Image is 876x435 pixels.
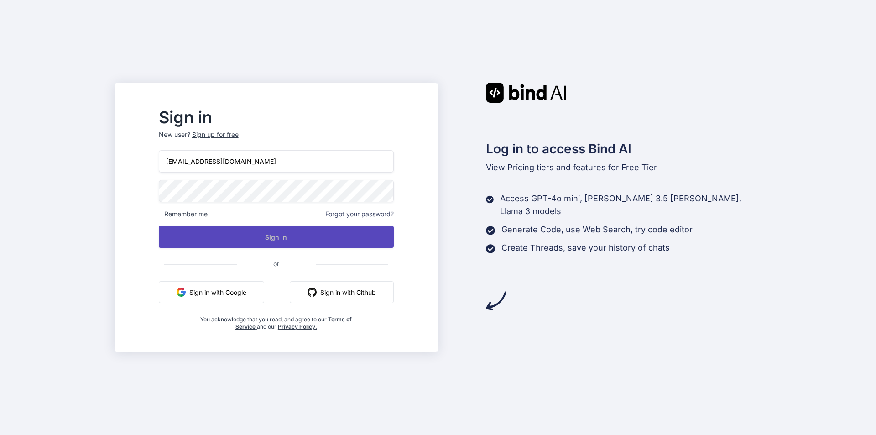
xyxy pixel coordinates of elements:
p: Create Threads, save your history of chats [501,241,670,254]
p: Generate Code, use Web Search, try code editor [501,223,693,236]
img: arrow [486,291,506,311]
img: google [177,288,186,297]
span: Remember me [159,210,208,219]
p: New user? [159,130,394,150]
h2: Sign in [159,110,394,125]
span: View Pricing [486,162,534,172]
div: Sign up for free [192,130,239,139]
button: Sign In [159,226,394,248]
img: Bind AI logo [486,83,566,103]
a: Terms of Service [235,316,352,330]
p: Access GPT-4o mini, [PERSON_NAME] 3.5 [PERSON_NAME], Llama 3 models [500,192,761,218]
div: You acknowledge that you read, and agree to our and our [198,310,355,330]
input: Login or Email [159,150,394,173]
p: tiers and features for Free Tier [486,161,761,174]
a: Privacy Policy. [278,323,317,330]
span: or [237,252,316,275]
button: Sign in with Github [290,281,394,303]
img: github [308,288,317,297]
h2: Log in to access Bind AI [486,139,761,158]
button: Sign in with Google [159,281,264,303]
span: Forgot your password? [325,210,394,219]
